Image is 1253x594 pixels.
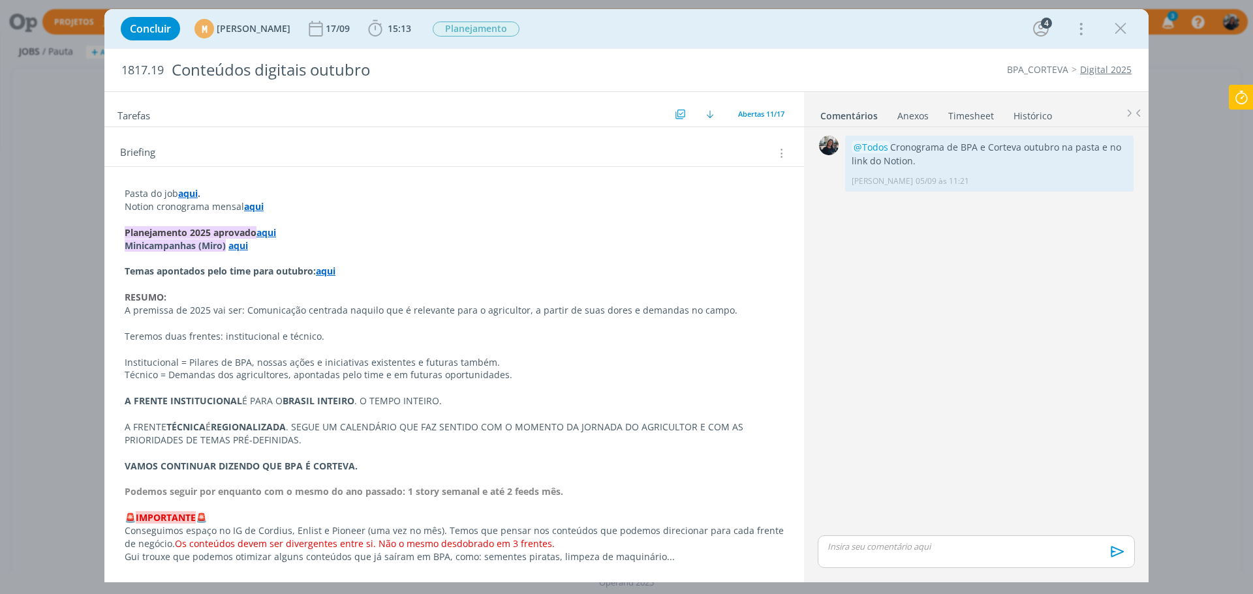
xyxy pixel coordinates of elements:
p: Técnico = Demandas dos agricultores, apontadas pelo time e em futuras oportunidades. [125,368,784,381]
div: 17/09 [326,24,352,33]
p: É PARA O . O TEMPO INTEIRO. [125,394,784,408]
strong: Temas apontados pelo time para outubro: [125,265,316,277]
p: A FRENTE É . SEGUE UM CALENDÁRIO QUE FAZ SENTIDO COM O MOMENTO DA JORNADA DO AGRICULTOR E COM AS ... [125,421,784,447]
a: aqui [316,265,335,277]
a: aqui [228,239,248,252]
p: Pasta do job [125,187,784,200]
a: BPA_CORTEVA [1007,63,1068,76]
span: Concluir [130,23,171,34]
div: 4 [1041,18,1052,29]
a: Histórico [1013,104,1053,123]
p: Notion cronograma mensal [125,200,784,213]
span: Abertas 11/17 [738,109,784,119]
strong: Podemos seguir por enquanto com o mesmo do ano passado: 1 story semanal e até 2 feeds mês. [125,485,563,497]
span: 05/09 às 11:21 [916,175,969,187]
a: Comentários [820,104,878,123]
p: [PERSON_NAME] [852,175,913,187]
strong: 🚨 [125,511,136,524]
a: Timesheet [948,104,995,123]
img: arrow-down.svg [706,110,714,118]
img: M [819,136,839,155]
button: Concluir [121,17,180,40]
div: dialog [104,9,1149,582]
a: Digital 2025 [1080,63,1132,76]
p: Conseguimos espaço no IG de Cordius, Enlist e Pioneer (uma vez no mês). Temos que pensar nos cont... [125,524,784,550]
button: 4 [1030,18,1051,39]
a: aqui [244,200,264,213]
p: Cronograma de BPA e Corteva outubro na pasta e no link do Notion. [852,141,1127,168]
span: Briefing [120,145,155,162]
strong: . [198,187,200,200]
a: aqui [178,187,198,200]
div: M [194,19,214,38]
span: @Todos [854,141,888,153]
strong: Planejamento 2025 aprovado [125,226,256,239]
strong: A FRENTE INSTITUCIONAL [125,394,242,407]
p: Gui trouxe que podemos otimizar alguns conteúdos que já saíram em BPA, como: sementes piratas, li... [125,550,784,563]
div: Conteúdos digitais outubro [166,54,705,86]
p: Institucional = Pilares de BPA, nossas ações e iniciativas existentes e futuras também. [125,356,784,369]
button: Planejamento [432,21,520,37]
p: 🚨 [125,511,784,524]
p: A premissa de 2025 vai ser: Comunicação centrada naquilo que é relevante para o agricultor, a par... [125,304,784,317]
div: Anexos [897,110,929,123]
span: [PERSON_NAME] [217,24,290,33]
button: M[PERSON_NAME] [194,19,290,38]
strong: RESUMO: [125,291,166,303]
strong: IMPORTANTE [136,511,196,524]
span: Planejamento [433,22,519,37]
strong: REGIONALIZADA [211,421,286,433]
span: Tarefas [117,106,150,122]
span: 15:13 [388,22,411,35]
a: aqui [256,226,276,239]
strong: Minicampanhas (Miro) [125,239,226,252]
span: 1817.19 [121,63,164,78]
strong: VAMOS CONTINUAR DIZENDO QUE BPA É CORTEVA. [125,460,358,472]
strong: TÉCNICA [166,421,206,433]
p: Teremos duas frentes: institucional e técnico. [125,330,784,343]
strong: BRASIL INTEIRO [283,394,354,407]
button: 15:13 [365,18,414,39]
span: Os conteúdos devem ser divergentes entre si. Não o mesmo desdobrado em 3 frentes. [175,537,555,550]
